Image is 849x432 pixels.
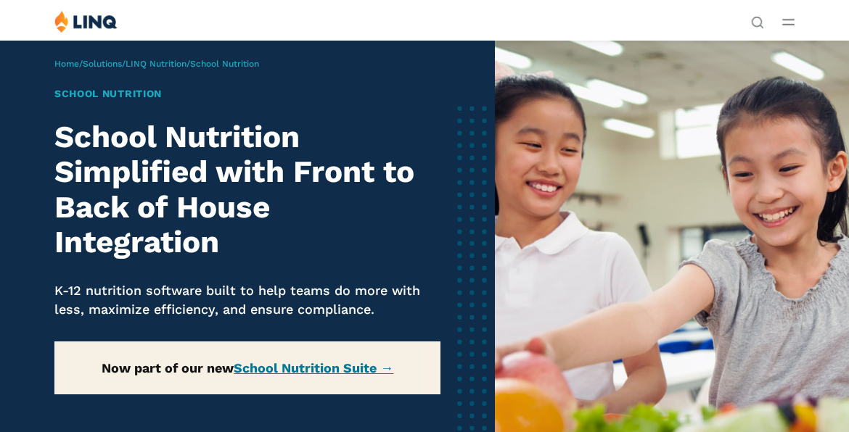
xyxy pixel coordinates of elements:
[54,59,79,69] a: Home
[234,360,393,375] a: School Nutrition Suite →
[751,10,764,28] nav: Utility Navigation
[782,14,795,30] button: Open Main Menu
[54,281,441,318] p: K-12 nutrition software built to help teams do more with less, maximize efficiency, and ensure co...
[751,14,764,28] button: Open Search Bar
[102,360,393,375] strong: Now part of our new
[83,59,122,69] a: Solutions
[54,120,441,260] h2: School Nutrition Simplified with Front to Back of House Integration
[190,59,259,69] span: School Nutrition
[126,59,186,69] a: LINQ Nutrition
[54,10,118,33] img: LINQ | K‑12 Software
[54,86,441,101] h1: School Nutrition
[54,59,259,69] span: / / /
